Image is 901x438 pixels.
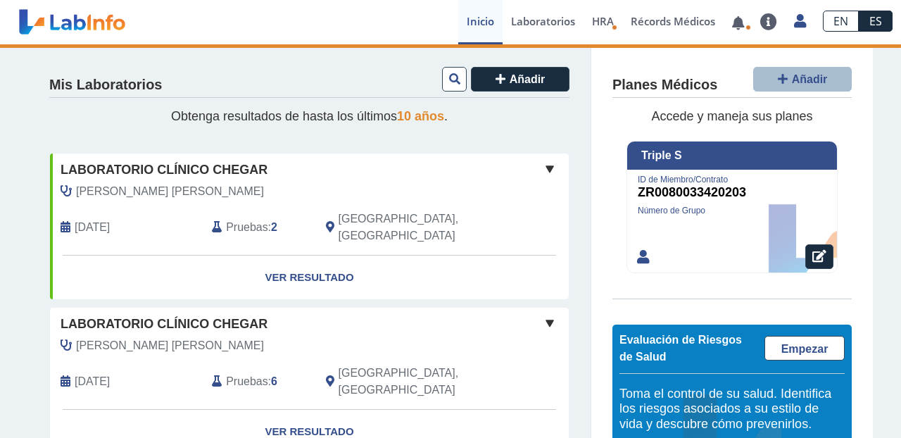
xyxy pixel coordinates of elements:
[612,77,717,94] h4: Planes Médicos
[397,109,444,123] span: 10 años
[76,183,264,200] span: Magruder Diaz, Kathleen
[753,67,852,92] button: Añadir
[823,11,859,32] a: EN
[76,337,264,354] span: Rodriguez Perez, Noelia
[592,14,614,28] span: HRA
[339,211,494,244] span: Rio Grande, PR
[61,161,267,180] span: Laboratorio Clínico Chegar
[61,315,267,334] span: Laboratorio Clínico Chegar
[471,67,569,92] button: Añadir
[339,365,494,399] span: Rio Grande, PR
[792,73,828,85] span: Añadir
[226,219,267,236] span: Pruebas
[510,73,546,85] span: Añadir
[271,221,277,233] b: 2
[75,373,110,390] span: 2025-09-08
[781,343,828,355] span: Empezar
[75,219,110,236] span: 2025-09-18
[171,109,448,123] span: Obtenga resultados de hasta los últimos .
[271,375,277,387] b: 6
[201,365,315,399] div: :
[226,373,267,390] span: Pruebas
[619,334,742,363] span: Evaluación de Riesgos de Salud
[49,77,162,94] h4: Mis Laboratorios
[651,109,812,123] span: Accede y maneja sus planes
[764,336,845,361] a: Empezar
[859,11,893,32] a: ES
[50,256,569,300] a: Ver Resultado
[619,387,845,432] h5: Toma el control de su salud. Identifica los riesgos asociados a su estilo de vida y descubre cómo...
[201,211,315,244] div: :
